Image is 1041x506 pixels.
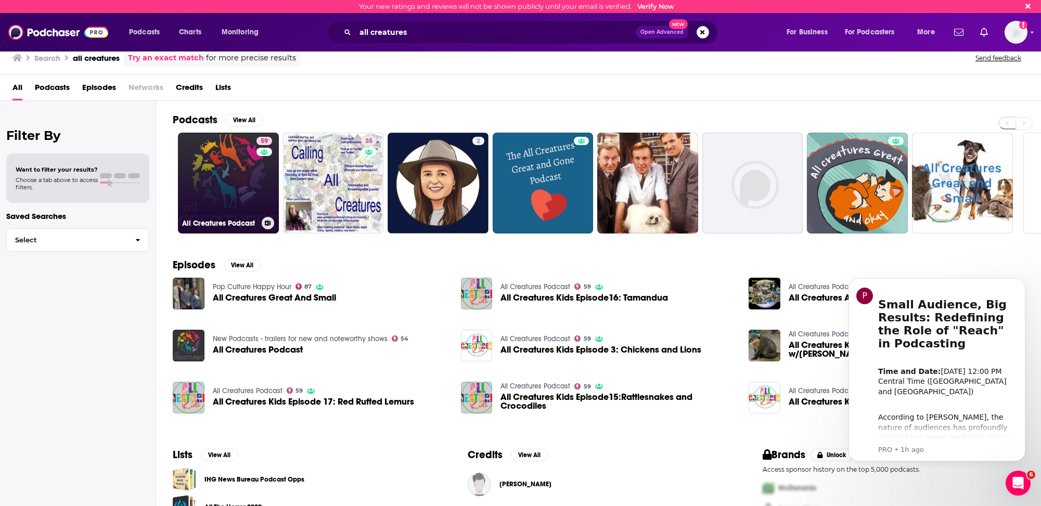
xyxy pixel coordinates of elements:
[6,228,149,252] button: Select
[34,53,60,63] h3: Search
[976,23,992,41] a: Show notifications dropdown
[129,25,160,40] span: Podcasts
[789,397,997,406] a: All Creatures Kids Episode 10: Bison and Elephants
[6,128,149,143] h2: Filter By
[295,388,303,393] span: 59
[500,393,736,410] a: All Creatures Kids Episode15:Rattlesnakes and Crocodiles
[477,136,480,147] span: 2
[122,24,173,41] button: open menu
[173,468,196,491] a: IHG News Bureau Podcast Opps
[182,219,258,228] h3: All Creatures Podcast
[16,176,98,191] span: Choose a tab above to access filters.
[283,133,384,233] a: 35
[838,24,910,41] button: open menu
[468,468,729,501] button: Sara SmithSara Smith
[173,382,204,413] img: All Creatures Kids Episode 17: Red Ruffed Lemurs
[640,30,684,35] span: Open Advanced
[511,449,548,461] button: View All
[287,387,303,394] a: 59
[73,53,120,63] h3: all creatures
[295,283,312,290] a: 87
[763,465,1024,473] p: Access sponsor history on the top 5,000 podcasts.
[213,345,303,354] a: All Creatures Podcast
[636,26,688,38] button: Open AdvancedNew
[910,24,948,41] button: open menu
[845,25,895,40] span: For Podcasters
[173,278,204,309] img: All Creatures Great And Small
[789,386,858,395] a: All Creatures Podcast
[176,79,203,100] a: Credits
[789,341,1024,358] span: All Creatures Kids: Exploring the Coati w/[PERSON_NAME]
[461,330,493,361] img: All Creatures Kids Episode 3: Chickens and Lions
[749,278,780,309] img: All Creatures Animal Conservation News May 18, 2018
[779,24,841,41] button: open menu
[778,484,816,492] span: McDonalds
[173,258,215,271] h2: Episodes
[1005,21,1027,44] img: User Profile
[763,448,806,461] h2: Brands
[810,449,854,461] button: Unlock
[222,25,259,40] span: Monitoring
[224,259,261,271] button: View All
[833,269,1041,468] iframe: Intercom notifications message
[789,293,986,302] span: All Creatures Animal Conservation News [DATE]
[749,330,780,361] img: All Creatures Kids: Exploring the Coati w/Luna
[749,382,780,413] img: All Creatures Kids Episode 10: Bison and Elephants
[201,449,238,461] button: View All
[261,136,268,147] span: 59
[1019,21,1027,29] svg: Email not verified
[574,283,591,290] a: 59
[204,474,304,485] a: IHG News Bureau Podcast Opps
[173,448,238,461] a: ListsView All
[365,136,372,147] span: 35
[584,336,591,341] span: 59
[500,282,570,291] a: All Creatures Podcast
[213,282,291,291] a: Pop Culture Happy Hour
[173,448,192,461] h2: Lists
[337,20,728,44] div: Search podcasts, credits, & more...
[173,258,261,271] a: EpisodesView All
[173,330,204,361] img: All Creatures Podcast
[787,25,828,40] span: For Business
[500,293,668,302] span: All Creatures Kids Episode16: Tamandua
[213,293,336,302] a: All Creatures Great And Small
[213,386,282,395] a: All Creatures Podcast
[256,137,272,145] a: 59
[669,19,688,29] span: New
[789,282,858,291] a: All Creatures Podcast
[789,341,1024,358] a: All Creatures Kids: Exploring the Coati w/Luna
[472,137,484,145] a: 2
[917,25,935,40] span: More
[499,480,551,488] a: Sara Smith
[789,293,986,302] a: All Creatures Animal Conservation News May 18, 2018
[461,382,493,413] img: All Creatures Kids Episode15:Rattlesnakes and Crocodiles
[1005,21,1027,44] button: Show profile menu
[7,237,127,243] span: Select
[468,473,491,496] img: Sara Smith
[8,22,108,42] img: Podchaser - Follow, Share and Rate Podcasts
[972,54,1024,62] button: Send feedback
[574,335,591,342] a: 59
[500,345,701,354] a: All Creatures Kids Episode 3: Chickens and Lions
[637,3,674,10] a: Verify Now
[128,79,163,100] span: Networks
[215,79,231,100] a: Lists
[355,24,636,41] input: Search podcasts, credits, & more...
[12,79,22,100] a: All
[359,3,674,10] div: Your new ratings and reviews will not be shown publicly until your email is verified.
